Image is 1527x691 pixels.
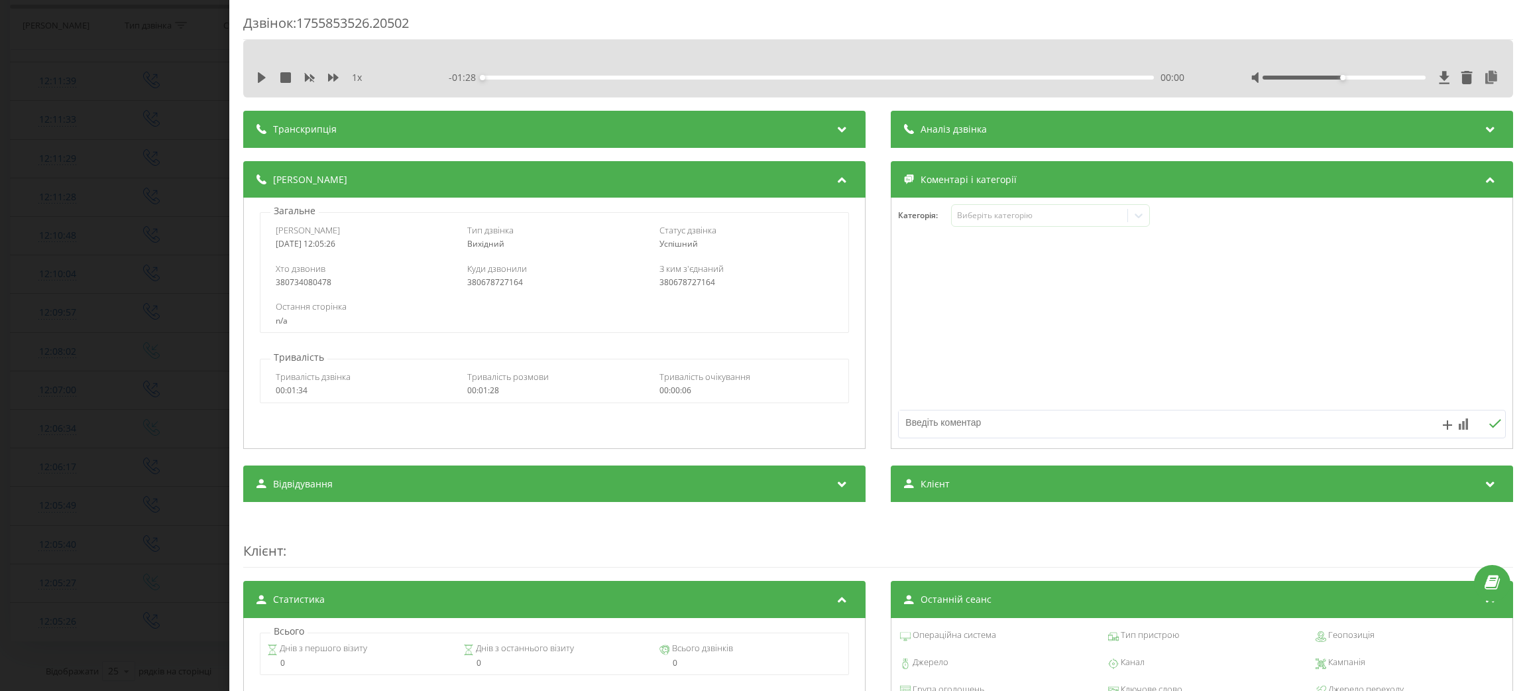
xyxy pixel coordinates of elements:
[273,477,333,491] span: Відвідування
[273,123,337,136] span: Транскрипція
[275,386,449,395] div: 00:01:34
[275,224,339,236] span: [PERSON_NAME]
[275,300,346,312] span: Остання сторінка
[1340,75,1345,80] div: Accessibility label
[467,224,514,236] span: Тип дзвінка
[480,75,485,80] div: Accessibility label
[467,371,549,383] span: Тривалість розмови
[659,371,750,383] span: Тривалість очікування
[659,224,716,236] span: Статус дзвінка
[956,210,1122,221] div: Виберіть категорію
[1326,656,1365,669] span: Кампанія
[659,386,833,395] div: 00:00:06
[270,625,308,638] p: Всього
[1118,629,1178,642] span: Тип пристрою
[275,239,449,249] div: [DATE] 12:05:26
[243,515,1513,568] div: :
[273,173,347,186] span: [PERSON_NAME]
[270,351,327,364] p: Тривалість
[275,263,325,275] span: Хто дзвонив
[467,238,504,249] span: Вихідний
[921,593,991,606] span: Останній сеанс
[921,173,1017,186] span: Коментарі і категорії
[467,386,642,395] div: 00:01:28
[467,263,527,275] span: Куди дзвонили
[1118,656,1144,669] span: Канал
[275,278,449,287] div: 380734080478
[1326,629,1375,642] span: Геопозиція
[659,278,833,287] div: 380678727164
[267,659,449,668] div: 0
[669,642,732,655] span: Всього дзвінків
[911,656,948,669] span: Джерело
[474,642,574,655] span: Днів з останнього візиту
[463,659,646,668] div: 0
[659,238,697,249] span: Успішний
[275,371,350,383] span: Тривалість дзвінка
[275,316,833,326] div: n/a
[659,263,723,275] span: З ким з'єднаний
[911,629,996,642] span: Операційна система
[352,71,362,84] span: 1 x
[243,14,1513,40] div: Дзвінок : 1755853526.20502
[1160,71,1184,84] span: 00:00
[659,659,841,668] div: 0
[243,542,283,560] span: Клієнт
[898,211,951,220] h4: Категорія :
[270,204,319,218] p: Загальне
[921,123,987,136] span: Аналіз дзвінка
[921,477,950,491] span: Клієнт
[273,593,325,606] span: Статистика
[467,278,642,287] div: 380678727164
[278,642,367,655] span: Днів з першого візиту
[449,71,482,84] span: - 01:28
